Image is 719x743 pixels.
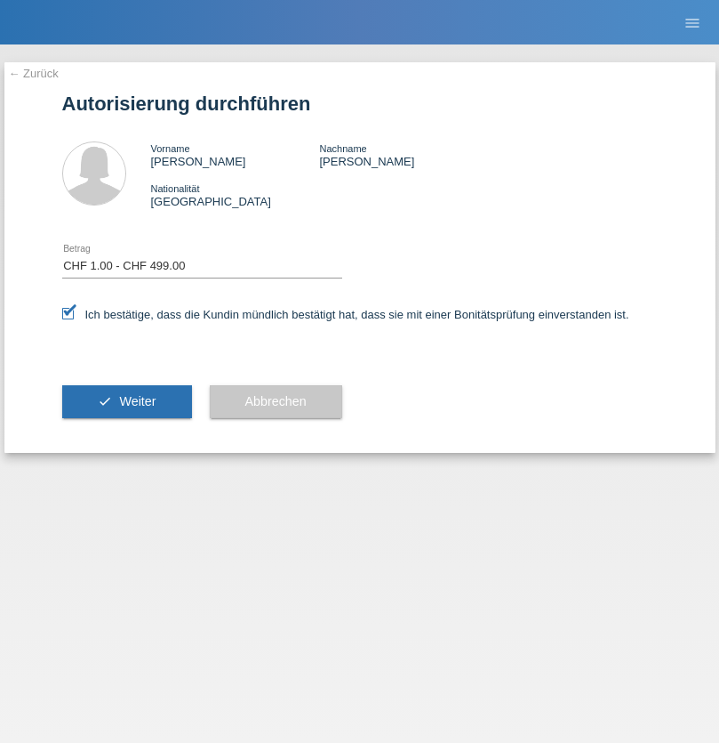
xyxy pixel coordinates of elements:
[151,183,200,194] span: Nationalität
[151,141,320,168] div: [PERSON_NAME]
[9,67,59,80] a: ← Zurück
[62,385,192,419] button: check Weiter
[62,308,629,321] label: Ich bestätige, dass die Kundin mündlich bestätigt hat, dass sie mit einer Bonitätsprüfung einvers...
[151,143,190,154] span: Vorname
[319,143,366,154] span: Nachname
[245,394,307,408] span: Abbrechen
[151,182,320,208] div: [GEOGRAPHIC_DATA]
[210,385,342,419] button: Abbrechen
[119,394,156,408] span: Weiter
[319,141,488,168] div: [PERSON_NAME]
[683,14,701,32] i: menu
[62,93,658,115] h1: Autorisierung durchführen
[675,17,710,28] a: menu
[98,394,112,408] i: check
